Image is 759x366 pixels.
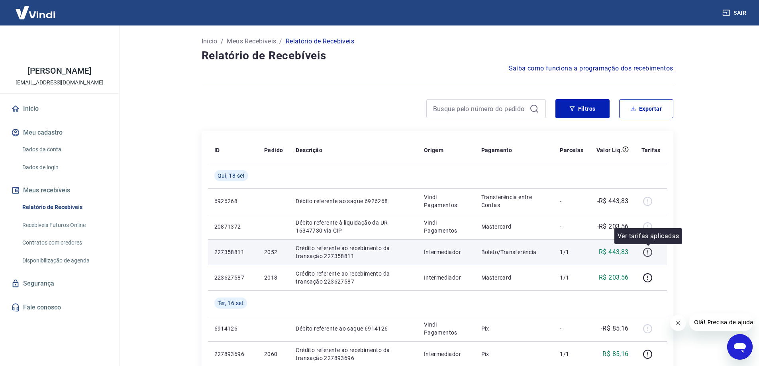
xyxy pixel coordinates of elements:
p: Tarifas [641,146,661,154]
a: Saiba como funciona a programação dos recebimentos [509,64,673,73]
p: R$ 85,16 [602,349,628,359]
p: Pedido [264,146,283,154]
p: 223627587 [214,274,251,282]
p: -R$ 443,83 [597,196,629,206]
p: 2052 [264,248,283,256]
p: Mastercard [481,223,547,231]
p: 1/1 [560,248,583,256]
a: Contratos com credores [19,235,110,251]
a: Dados de login [19,159,110,176]
p: Crédito referente ao recebimento da transação 227358811 [296,244,411,260]
p: R$ 443,83 [599,247,629,257]
iframe: Mensagem da empresa [689,313,753,331]
a: Disponibilização de agenda [19,252,110,269]
p: Pagamento [481,146,512,154]
p: Intermediador [424,274,469,282]
p: Vindi Pagamentos [424,321,469,337]
p: - [560,223,583,231]
p: Pix [481,350,547,358]
input: Busque pelo número do pedido [433,103,526,115]
p: Débito referente ao saque 6926268 [296,197,411,205]
p: Débito referente à liquidação da UR 16347730 via CIP [296,219,411,235]
h4: Relatório de Recebíveis [202,48,673,64]
p: Ver tarifas aplicadas [618,231,679,241]
p: 227358811 [214,248,251,256]
p: Pix [481,325,547,333]
button: Exportar [619,99,673,118]
p: -R$ 203,56 [597,222,629,231]
img: Vindi [10,0,61,25]
p: [EMAIL_ADDRESS][DOMAIN_NAME] [16,78,104,87]
p: - [560,197,583,205]
p: - [560,325,583,333]
a: Início [10,100,110,117]
p: Intermediador [424,248,469,256]
p: Valor Líq. [596,146,622,154]
span: Qui, 18 set [218,172,245,180]
p: Vindi Pagamentos [424,193,469,209]
a: Fale conosco [10,299,110,316]
p: Vindi Pagamentos [424,219,469,235]
p: Intermediador [424,350,469,358]
span: Olá! Precisa de ajuda? [5,6,67,12]
p: 2060 [264,350,283,358]
p: -R$ 85,16 [601,324,629,333]
a: Segurança [10,275,110,292]
img: a8760dbf-e029-4811-95b5-54b80cad56b6.jpeg [44,32,76,64]
p: Descrição [296,146,322,154]
button: Meu cadastro [10,124,110,141]
a: Dados da conta [19,141,110,158]
span: Ter, 16 set [218,299,244,307]
button: Filtros [555,99,610,118]
p: Crédito referente ao recebimento da transação 223627587 [296,270,411,286]
iframe: Fechar mensagem [670,315,686,331]
button: Meus recebíveis [10,182,110,199]
p: R$ 203,56 [599,273,629,282]
p: / [279,37,282,46]
p: Parcelas [560,146,583,154]
p: 20871372 [214,223,251,231]
p: Débito referente ao saque 6914126 [296,325,411,333]
p: ID [214,146,220,154]
a: Meus Recebíveis [227,37,276,46]
a: Início [202,37,218,46]
p: Relatório de Recebíveis [286,37,354,46]
p: 6914126 [214,325,251,333]
p: 1/1 [560,274,583,282]
p: Mastercard [481,274,547,282]
p: 227893696 [214,350,251,358]
iframe: Botão para abrir a janela de mensagens [727,334,753,360]
p: Origem [424,146,443,154]
p: / [221,37,224,46]
a: Relatório de Recebíveis [19,199,110,215]
p: Boleto/Transferência [481,248,547,256]
p: 1/1 [560,350,583,358]
p: Transferência entre Contas [481,193,547,209]
button: Sair [721,6,749,20]
p: 6926268 [214,197,251,205]
p: 2018 [264,274,283,282]
p: Crédito referente ao recebimento da transação 227893696 [296,346,411,362]
a: Recebíveis Futuros Online [19,217,110,233]
p: [PERSON_NAME] [27,67,91,75]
